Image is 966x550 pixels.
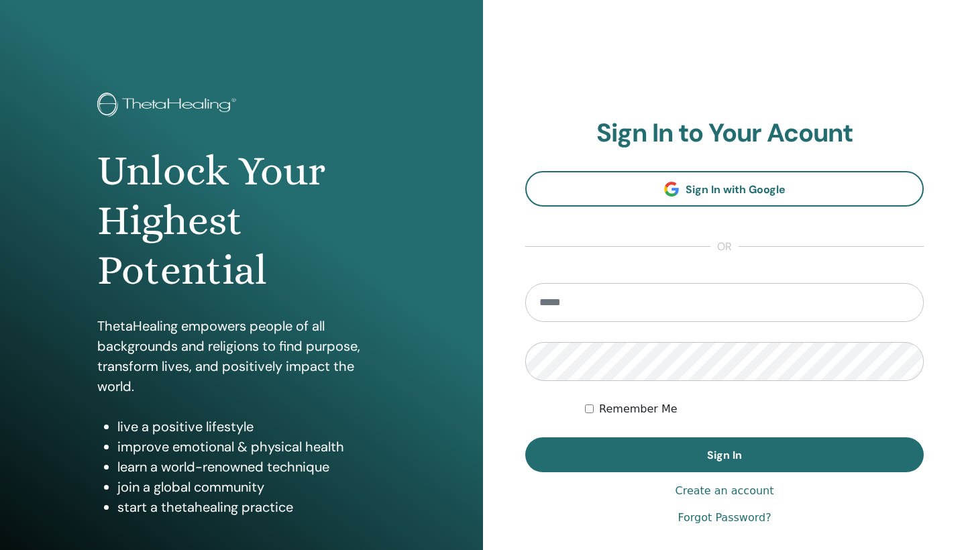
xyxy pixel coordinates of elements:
label: Remember Me [599,401,678,417]
li: live a positive lifestyle [117,417,386,437]
span: Sign In with Google [686,182,786,197]
div: Keep me authenticated indefinitely or until I manually logout [585,401,924,417]
a: Sign In with Google [525,171,924,207]
h1: Unlock Your Highest Potential [97,146,386,296]
span: Sign In [707,448,742,462]
li: improve emotional & physical health [117,437,386,457]
span: or [710,239,739,255]
a: Forgot Password? [678,510,771,526]
a: Create an account [675,483,773,499]
li: learn a world-renowned technique [117,457,386,477]
p: ThetaHealing empowers people of all backgrounds and religions to find purpose, transform lives, a... [97,316,386,396]
li: join a global community [117,477,386,497]
h2: Sign In to Your Acount [525,118,924,149]
li: start a thetahealing practice [117,497,386,517]
button: Sign In [525,437,924,472]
